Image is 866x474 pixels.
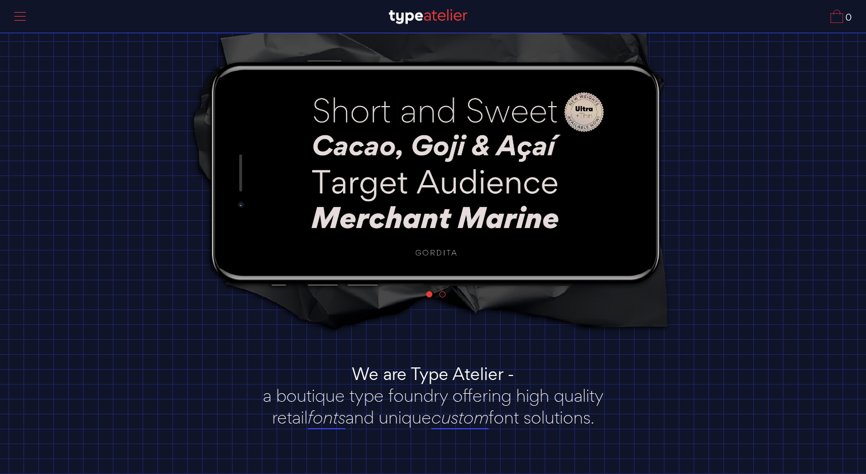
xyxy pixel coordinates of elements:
[247,385,619,428] p: a boutique type foundry offering high quality retail and unique font solutions.
[267,77,605,267] img: Gordita
[308,406,345,429] a: fonts
[439,291,446,297] a: 2
[431,406,489,429] a: custom
[830,10,843,23] img: Cart_Icon.svg
[830,10,852,23] a: 0
[389,9,467,24] img: TA_Logo.svg
[843,13,852,23] span: 0
[352,362,514,385] strong: We are Type Atelier -
[426,291,432,297] a: 1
